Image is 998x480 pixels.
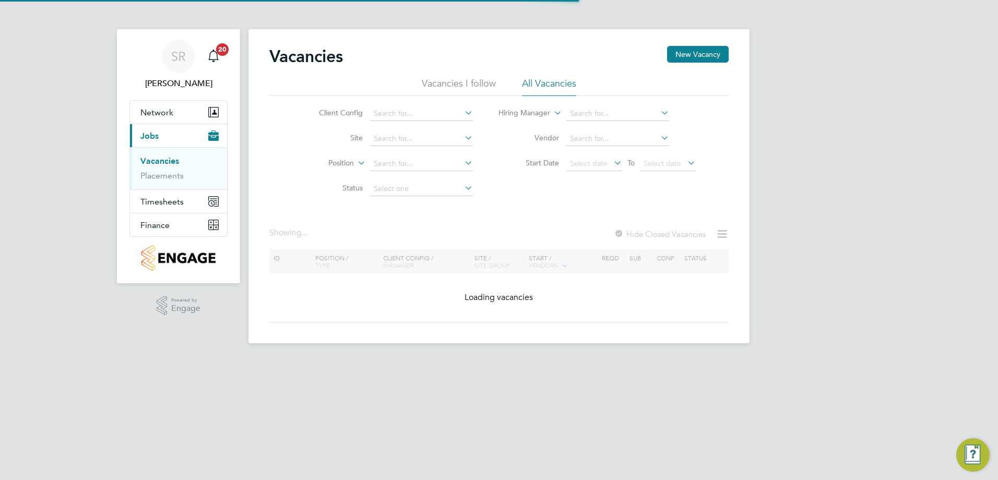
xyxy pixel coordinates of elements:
span: Select date [644,159,681,168]
button: Network [130,101,227,124]
button: New Vacancy [667,46,729,63]
span: Sophie Rollinson [129,77,228,90]
label: Hiring Manager [490,108,550,118]
span: Engage [171,304,200,313]
span: ... [302,227,308,238]
label: Status [303,183,363,193]
button: Timesheets [130,190,227,213]
input: Search for... [370,106,473,121]
label: Hide Closed Vacancies [614,229,706,239]
div: Jobs [130,147,227,189]
label: Client Config [303,108,363,117]
button: Engage Resource Center [956,438,990,472]
button: Finance [130,213,227,236]
a: Go to home page [129,245,228,271]
input: Search for... [370,131,473,146]
a: SR[PERSON_NAME] [129,40,228,90]
a: 20 [203,40,224,73]
span: SR [171,50,186,63]
span: Network [140,107,173,117]
button: Jobs [130,124,227,147]
div: Showing [269,227,310,238]
a: Vacancies [140,156,179,166]
span: Finance [140,220,170,230]
img: countryside-properties-logo-retina.png [141,245,215,271]
nav: Main navigation [117,29,240,283]
a: Placements [140,171,184,181]
span: 20 [216,43,229,56]
li: All Vacancies [522,77,576,96]
span: To [624,156,638,170]
label: Start Date [499,158,559,167]
li: Vacancies I follow [422,77,496,96]
span: Timesheets [140,197,184,207]
span: Select date [570,159,608,168]
label: Site [303,133,363,142]
a: Powered byEngage [157,296,201,316]
span: Jobs [140,131,159,141]
input: Search for... [370,157,473,171]
label: Vendor [499,133,559,142]
label: Position [294,158,354,169]
input: Search for... [566,131,669,146]
input: Select one [370,182,473,196]
h2: Vacancies [269,46,343,67]
input: Search for... [566,106,669,121]
span: Powered by [171,296,200,305]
